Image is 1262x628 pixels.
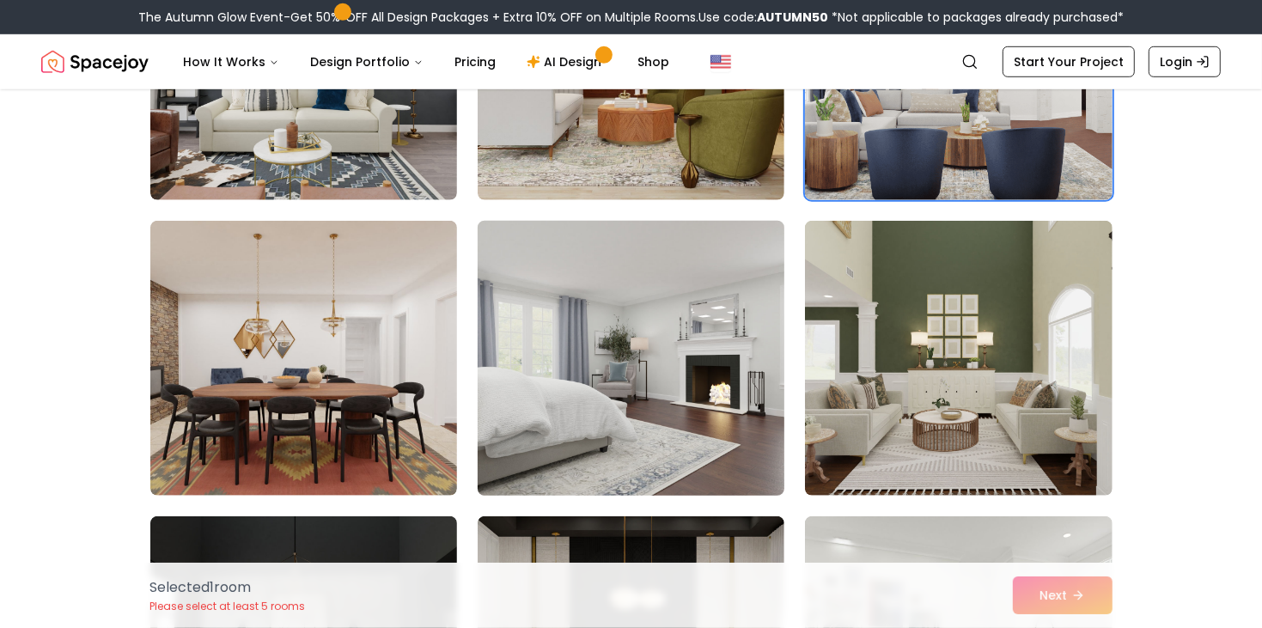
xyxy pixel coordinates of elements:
b: AUTUMN50 [757,9,828,26]
button: How It Works [169,45,293,79]
img: Room room-10 [150,221,457,496]
a: Start Your Project [1003,46,1135,77]
p: Selected 1 room [150,577,306,598]
span: *Not applicable to packages already purchased* [828,9,1124,26]
span: Use code: [698,9,828,26]
a: Pricing [441,45,509,79]
p: Please select at least 5 rooms [150,600,306,613]
img: Room room-11 [470,214,792,503]
div: The Autumn Glow Event-Get 50% OFF All Design Packages + Extra 10% OFF on Multiple Rooms. [138,9,1124,26]
img: United States [710,52,731,72]
a: Login [1149,46,1221,77]
a: Shop [624,45,683,79]
img: Spacejoy Logo [41,45,149,79]
a: AI Design [513,45,620,79]
button: Design Portfolio [296,45,437,79]
nav: Global [41,34,1221,89]
a: Spacejoy [41,45,149,79]
nav: Main [169,45,683,79]
img: Room room-12 [805,221,1112,496]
